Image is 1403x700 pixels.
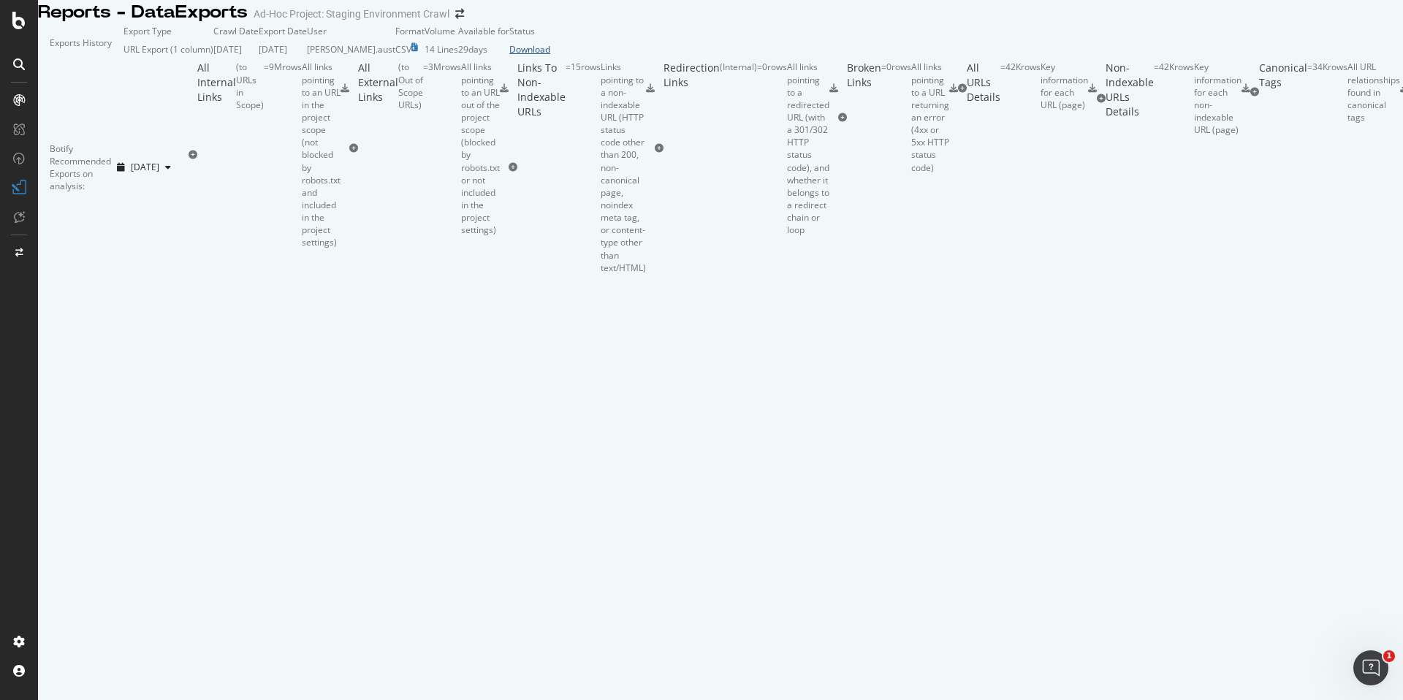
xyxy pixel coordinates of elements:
[458,25,509,37] td: Available for
[307,37,395,61] td: [PERSON_NAME].aust
[395,43,411,56] div: CSV
[847,61,881,173] div: Broken Links
[1088,84,1097,93] div: csv-export
[264,61,302,248] div: = 9M rows
[757,61,787,236] div: = 0 rows
[1242,84,1250,93] div: csv-export
[395,25,425,37] td: Format
[458,37,509,61] td: 29 days
[111,156,177,179] button: [DATE]
[461,61,500,236] div: All links pointing to an URL out of the project scope (blocked by robots.txt or not included in t...
[259,37,307,61] td: [DATE]
[720,61,757,236] div: ( Internal )
[1000,61,1041,115] div: = 42K rows
[213,37,259,61] td: [DATE]
[307,25,395,37] td: User
[1383,650,1395,662] span: 1
[967,61,1000,115] div: All URLs Details
[1154,61,1194,136] div: = 42K rows
[423,61,461,236] div: = 3M rows
[341,84,349,93] div: csv-export
[509,43,550,56] a: Download
[123,25,213,37] td: Export Type
[949,84,958,93] div: csv-export
[425,37,458,61] td: 14 Lines
[911,61,949,173] div: All links pointing to a URL returning an error (4xx or 5xx HTTP status code)
[566,61,601,273] div: = 15 rows
[787,61,829,236] div: All links pointing to a redirected URL (with a 301/302 HTTP status code), and whether it belongs ...
[455,9,464,19] div: arrow-right-arrow-left
[358,61,398,236] div: All External Links
[123,43,213,56] div: URL Export (1 column)
[1194,61,1242,136] div: Key information for each non-indexable URL (page)
[829,84,838,93] div: csv-export
[398,61,423,236] div: ( to Out of Scope URLs )
[254,7,449,21] div: Ad-Hoc Project: Staging Environment Crawl
[1347,61,1400,123] div: All URL relationships found in canonical tags
[1353,650,1388,685] iframe: Intercom live chat
[302,61,341,248] div: All links pointing to an URL in the project scope (not blocked by robots.txt and included in the ...
[197,61,236,248] div: All Internal Links
[500,84,509,93] div: csv-export
[664,61,720,236] div: Redirection Links
[213,25,259,37] td: Crawl Date
[236,61,264,248] div: ( to URLs in Scope )
[425,25,458,37] td: Volume
[131,161,159,173] span: 2025 Sep. 26th
[50,37,112,49] div: Exports History
[1106,61,1154,136] div: Non-Indexable URLs Details
[1041,61,1088,111] div: Key information for each URL (page)
[1259,61,1307,123] div: Canonical Tags
[50,142,111,193] div: Botify Recommended Exports on analysis:
[517,61,566,273] div: Links To Non-Indexable URLs
[881,61,911,173] div: = 0 rows
[601,61,646,273] div: Links pointing to a non-indexable URL (HTTP status code other than 200, non-canonical page, noind...
[1307,61,1347,123] div: = 34K rows
[509,25,550,37] td: Status
[646,84,655,93] div: csv-export
[259,25,307,37] td: Export Date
